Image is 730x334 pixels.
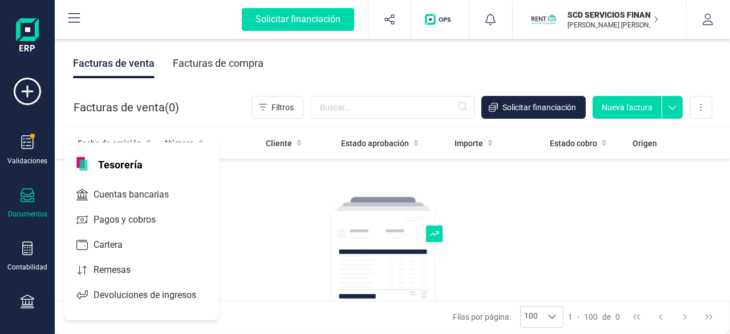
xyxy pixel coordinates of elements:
[330,195,455,332] img: img-empty-table.svg
[593,96,662,119] button: Nueva factura
[89,288,217,302] span: Devoluciones de ingresos
[310,96,474,119] input: Buscar...
[455,138,483,149] span: Importe
[89,238,143,252] span: Cartera
[169,99,175,115] span: 0
[89,213,176,227] span: Pagos y cobros
[425,14,455,25] img: Logo de OPS
[650,306,671,328] button: Previous Page
[89,188,189,202] span: Cuentas bancarias
[7,263,47,272] div: Contabilidad
[615,311,620,323] span: 0
[418,1,462,38] button: Logo de OPS
[567,9,659,21] p: SCD SERVICIOS FINANCIEROS SL
[8,210,47,219] div: Documentos
[242,8,354,31] div: Solicitar financiación
[74,96,179,119] div: Facturas de venta ( )
[78,138,141,149] span: Fecha de emisión
[228,1,368,38] button: Solicitar financiación
[453,306,563,328] div: Filas por página:
[626,306,647,328] button: First Page
[252,96,303,119] button: Filtros
[550,138,597,149] span: Estado cobro
[271,102,294,113] span: Filtros
[584,311,598,323] span: 100
[568,311,620,323] div: -
[7,156,47,166] div: Validaciones
[567,21,659,30] p: [PERSON_NAME] [PERSON_NAME] VOZMEDIANO [PERSON_NAME]
[165,138,194,149] span: Número
[632,138,657,149] span: Origen
[502,102,576,113] span: Solicitar financiación
[531,7,556,32] img: SC
[674,306,696,328] button: Next Page
[173,49,263,78] div: Facturas de compra
[91,157,149,171] span: Tesorería
[481,96,586,119] button: Solicitar financiación
[16,18,39,55] img: Logo Finanedi
[568,311,573,323] span: 1
[341,138,409,149] span: Estado aprobación
[73,49,155,78] div: Facturas de venta
[602,311,611,323] span: de
[89,263,151,277] span: Remesas
[521,307,541,327] span: 100
[266,138,292,149] span: Cliente
[698,306,720,328] button: Last Page
[526,1,672,38] button: SCSCD SERVICIOS FINANCIEROS SL[PERSON_NAME] [PERSON_NAME] VOZMEDIANO [PERSON_NAME]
